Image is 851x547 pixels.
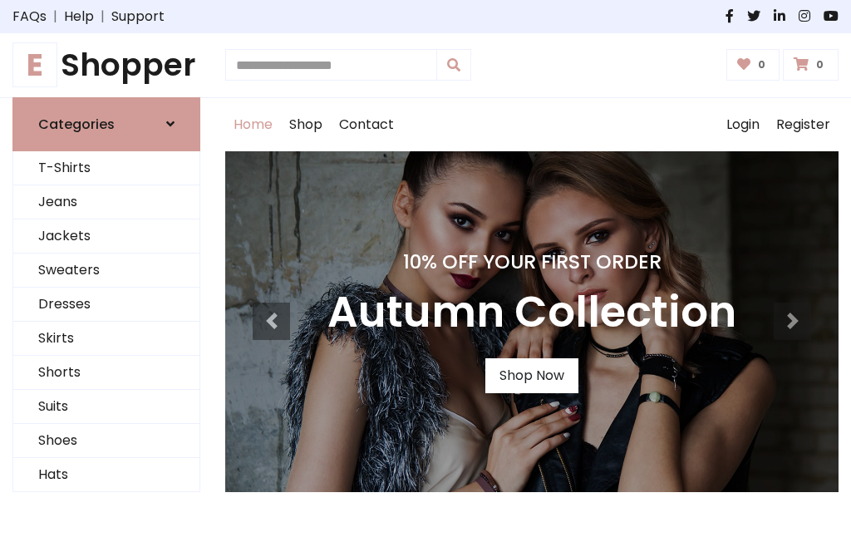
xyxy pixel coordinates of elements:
a: FAQs [12,7,47,27]
a: Shop [281,98,331,151]
a: Support [111,7,165,27]
span: E [12,42,57,87]
span: 0 [812,57,828,72]
a: Jackets [13,219,199,254]
h4: 10% Off Your First Order [327,250,736,273]
a: T-Shirts [13,151,199,185]
h6: Categories [38,116,115,132]
h1: Shopper [12,47,200,84]
a: Login [718,98,768,151]
a: 0 [726,49,780,81]
a: EShopper [12,47,200,84]
a: Jeans [13,185,199,219]
span: | [47,7,64,27]
a: Dresses [13,288,199,322]
a: Home [225,98,281,151]
span: 0 [754,57,770,72]
a: Register [768,98,839,151]
a: Skirts [13,322,199,356]
a: 0 [783,49,839,81]
a: Shorts [13,356,199,390]
a: Contact [331,98,402,151]
a: Help [64,7,94,27]
a: Hats [13,458,199,492]
span: | [94,7,111,27]
h3: Autumn Collection [327,287,736,338]
a: Suits [13,390,199,424]
a: Sweaters [13,254,199,288]
a: Categories [12,97,200,151]
a: Shop Now [485,358,578,393]
a: Shoes [13,424,199,458]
